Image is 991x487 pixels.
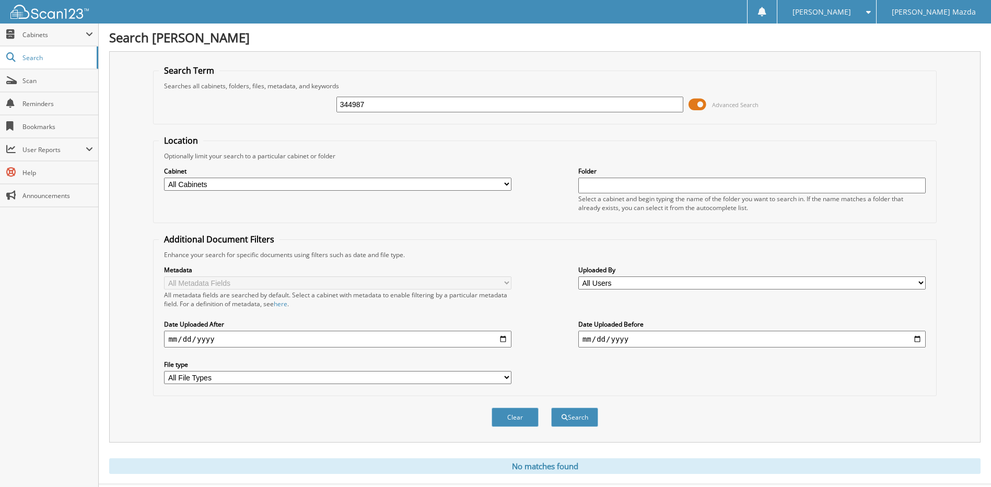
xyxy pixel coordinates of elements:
[164,291,511,308] div: All metadata fields are searched by default. Select a cabinet with metadata to enable filtering b...
[159,135,203,146] legend: Location
[22,99,93,108] span: Reminders
[22,168,93,177] span: Help
[22,191,93,200] span: Announcements
[22,145,86,154] span: User Reports
[22,30,86,39] span: Cabinets
[164,265,511,274] label: Metadata
[159,234,279,245] legend: Additional Document Filters
[164,331,511,347] input: start
[22,53,91,62] span: Search
[10,5,89,19] img: scan123-logo-white.svg
[164,167,511,176] label: Cabinet
[578,265,926,274] label: Uploaded By
[578,167,926,176] label: Folder
[159,65,219,76] legend: Search Term
[22,122,93,131] span: Bookmarks
[578,331,926,347] input: end
[109,29,981,46] h1: Search [PERSON_NAME]
[712,101,759,109] span: Advanced Search
[578,194,926,212] div: Select a cabinet and begin typing the name of the folder you want to search in. If the name match...
[159,152,930,160] div: Optionally limit your search to a particular cabinet or folder
[164,320,511,329] label: Date Uploaded After
[274,299,287,308] a: here
[159,250,930,259] div: Enhance your search for specific documents using filters such as date and file type.
[892,9,976,15] span: [PERSON_NAME] Mazda
[792,9,851,15] span: [PERSON_NAME]
[159,82,930,90] div: Searches all cabinets, folders, files, metadata, and keywords
[578,320,926,329] label: Date Uploaded Before
[492,408,539,427] button: Clear
[551,408,598,427] button: Search
[164,360,511,369] label: File type
[22,76,93,85] span: Scan
[109,458,981,474] div: No matches found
